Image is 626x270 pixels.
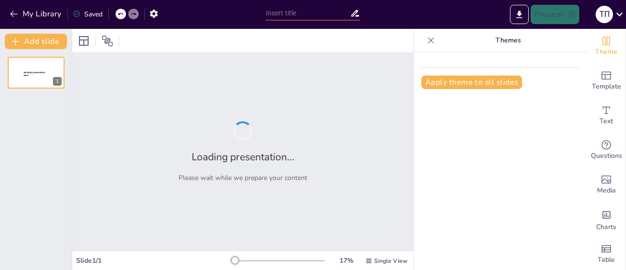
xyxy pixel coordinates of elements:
div: Get real-time input from your audience [587,133,626,167]
div: Add charts and graphs [587,202,626,237]
span: Charts [596,222,616,232]
div: 1 [8,57,65,89]
span: Theme [595,47,617,57]
p: Please wait while we prepare your content [179,173,307,182]
input: Insert title [266,6,351,20]
div: Add images, graphics, shapes or video [587,167,626,202]
div: Change the overall theme [587,29,626,64]
button: Present [531,5,579,24]
button: Apply theme to all slides [421,76,522,89]
span: Questions [591,151,622,161]
div: 1 [53,77,62,86]
span: Sendsteps presentation editor [24,71,45,77]
span: Position [102,35,113,47]
span: Template [592,81,621,92]
button: Add slide [5,34,67,49]
p: Themes [439,29,577,52]
button: Т П [596,5,613,24]
span: Single View [374,257,407,265]
div: Saved [73,10,103,19]
div: Т П [596,6,613,23]
span: Table [598,255,615,265]
h2: Loading presentation... [192,150,294,164]
div: Add ready made slides [587,64,626,98]
button: My Library [7,6,65,22]
div: Slide 1 / 1 [76,256,233,265]
span: Media [597,185,616,196]
div: Add text boxes [587,98,626,133]
span: Text [600,116,613,127]
div: Layout [76,33,91,49]
div: 17 % [335,256,358,265]
button: Export to PowerPoint [510,5,529,24]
